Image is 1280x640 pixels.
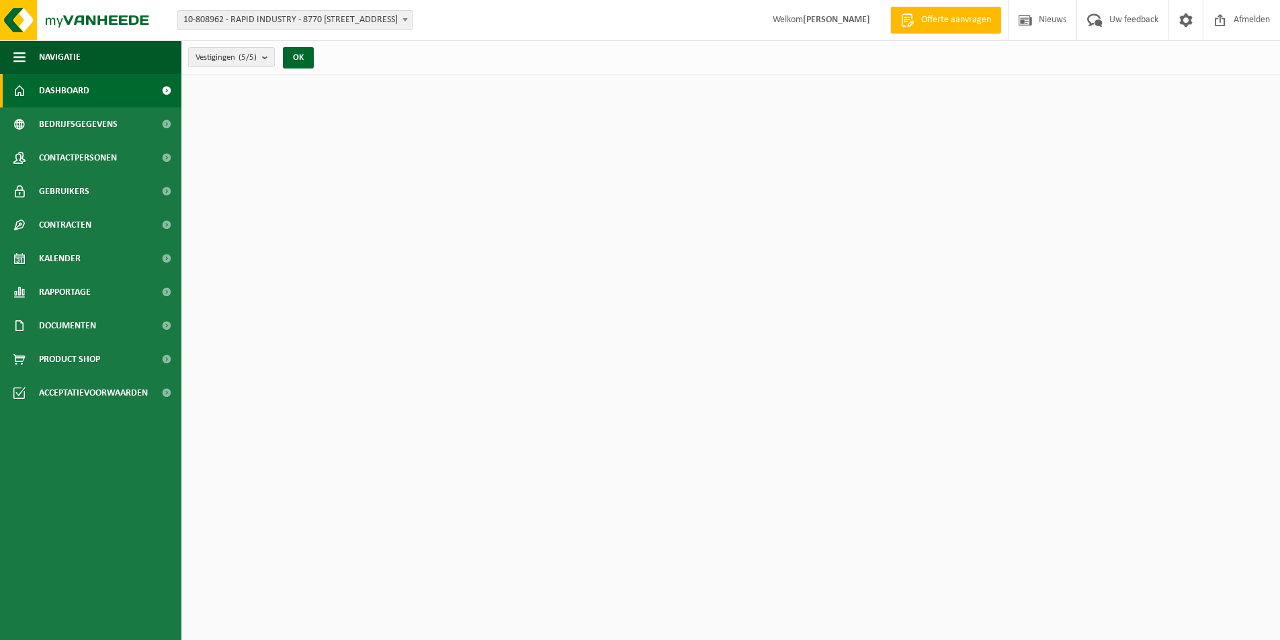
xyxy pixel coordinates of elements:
span: Acceptatievoorwaarden [39,376,148,410]
span: Documenten [39,309,96,342]
strong: [PERSON_NAME] [803,15,870,25]
span: Navigatie [39,40,81,74]
span: Contactpersonen [39,141,117,175]
span: Offerte aanvragen [918,13,994,27]
span: Vestigingen [196,48,257,68]
button: OK [283,47,314,68]
a: Offerte aanvragen [890,7,1001,34]
count: (5/5) [239,53,257,62]
span: 10-808962 - RAPID INDUSTRY - 8770 INGELMUNSTER, WEGGEVOERDENSTRAAT 27 [178,11,412,30]
span: Dashboard [39,74,89,107]
span: Gebruikers [39,175,89,208]
span: Bedrijfsgegevens [39,107,118,141]
span: Product Shop [39,342,100,376]
span: 10-808962 - RAPID INDUSTRY - 8770 INGELMUNSTER, WEGGEVOERDENSTRAAT 27 [177,10,413,30]
span: Contracten [39,208,91,242]
span: Kalender [39,242,81,275]
span: Rapportage [39,275,91,309]
button: Vestigingen(5/5) [188,47,275,67]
